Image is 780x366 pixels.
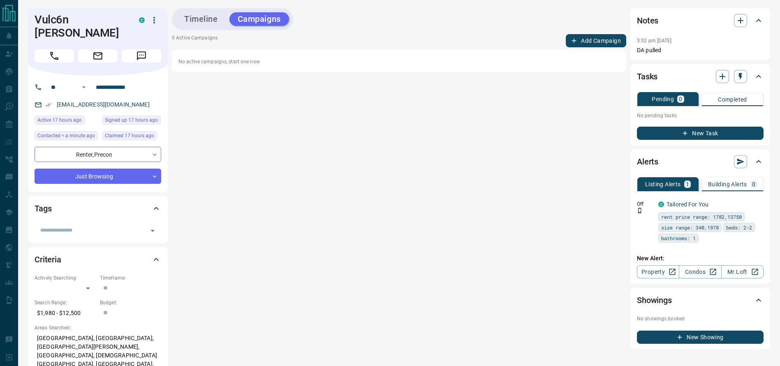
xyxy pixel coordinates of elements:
[652,96,674,102] p: Pending
[105,116,158,124] span: Signed up 17 hours ago
[122,49,161,63] span: Message
[637,331,764,344] button: New Showing
[566,34,626,47] button: Add Campaign
[139,17,145,23] div: condos.ca
[102,131,161,143] div: Mon Oct 13 2025
[35,250,161,269] div: Criteria
[35,274,96,282] p: Actively Searching:
[35,199,161,218] div: Tags
[105,132,154,140] span: Claimed 17 hours ago
[726,223,752,232] span: beds: 2-2
[176,12,226,26] button: Timeline
[752,181,755,187] p: 0
[637,208,643,213] svg: Push Notification Only
[637,152,764,171] div: Alerts
[637,127,764,140] button: New Task
[100,274,161,282] p: Timeframe:
[35,49,74,63] span: Call
[718,97,747,102] p: Completed
[637,38,672,44] p: 3:52 pm [DATE]
[35,116,98,127] div: Mon Oct 13 2025
[637,155,658,168] h2: Alerts
[35,299,96,306] p: Search Range:
[35,324,161,331] p: Areas Searched:
[667,201,708,208] a: Tailored For You
[658,202,664,207] div: condos.ca
[645,181,681,187] p: Listing Alerts
[637,14,658,27] h2: Notes
[78,49,118,63] span: Email
[686,181,689,187] p: 1
[229,12,289,26] button: Campaigns
[172,34,218,47] p: 0 Active Campaigns
[45,102,51,108] svg: Email Verified
[721,265,764,278] a: Mr.Loft
[35,13,127,39] h1: Vulc6n [PERSON_NAME]
[637,315,764,322] p: No showings booked
[57,101,150,108] a: [EMAIL_ADDRESS][DOMAIN_NAME]
[35,169,161,184] div: Just Browsing
[35,147,161,162] div: Renter , Precon
[637,265,679,278] a: Property
[637,67,764,86] div: Tasks
[661,234,696,242] span: bathrooms: 1
[637,294,672,307] h2: Showings
[661,213,742,221] span: rent price range: 1782,13750
[178,58,620,65] p: No active campaigns, start one now
[37,132,95,140] span: Contacted < a minute ago
[708,181,747,187] p: Building Alerts
[637,70,657,83] h2: Tasks
[661,223,719,232] span: size range: 340,1978
[637,200,653,208] p: Off
[637,11,764,30] div: Notes
[100,299,161,306] p: Budget:
[35,202,51,215] h2: Tags
[679,265,721,278] a: Condos
[79,82,89,92] button: Open
[35,131,98,143] div: Tue Oct 14 2025
[637,290,764,310] div: Showings
[102,116,161,127] div: Mon Oct 13 2025
[37,116,82,124] span: Active 17 hours ago
[35,253,61,266] h2: Criteria
[679,96,682,102] p: 0
[147,225,158,236] button: Open
[637,109,764,122] p: No pending tasks
[35,306,96,320] p: $1,980 - $12,500
[637,254,764,263] p: New Alert:
[637,46,764,55] p: DA pulled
